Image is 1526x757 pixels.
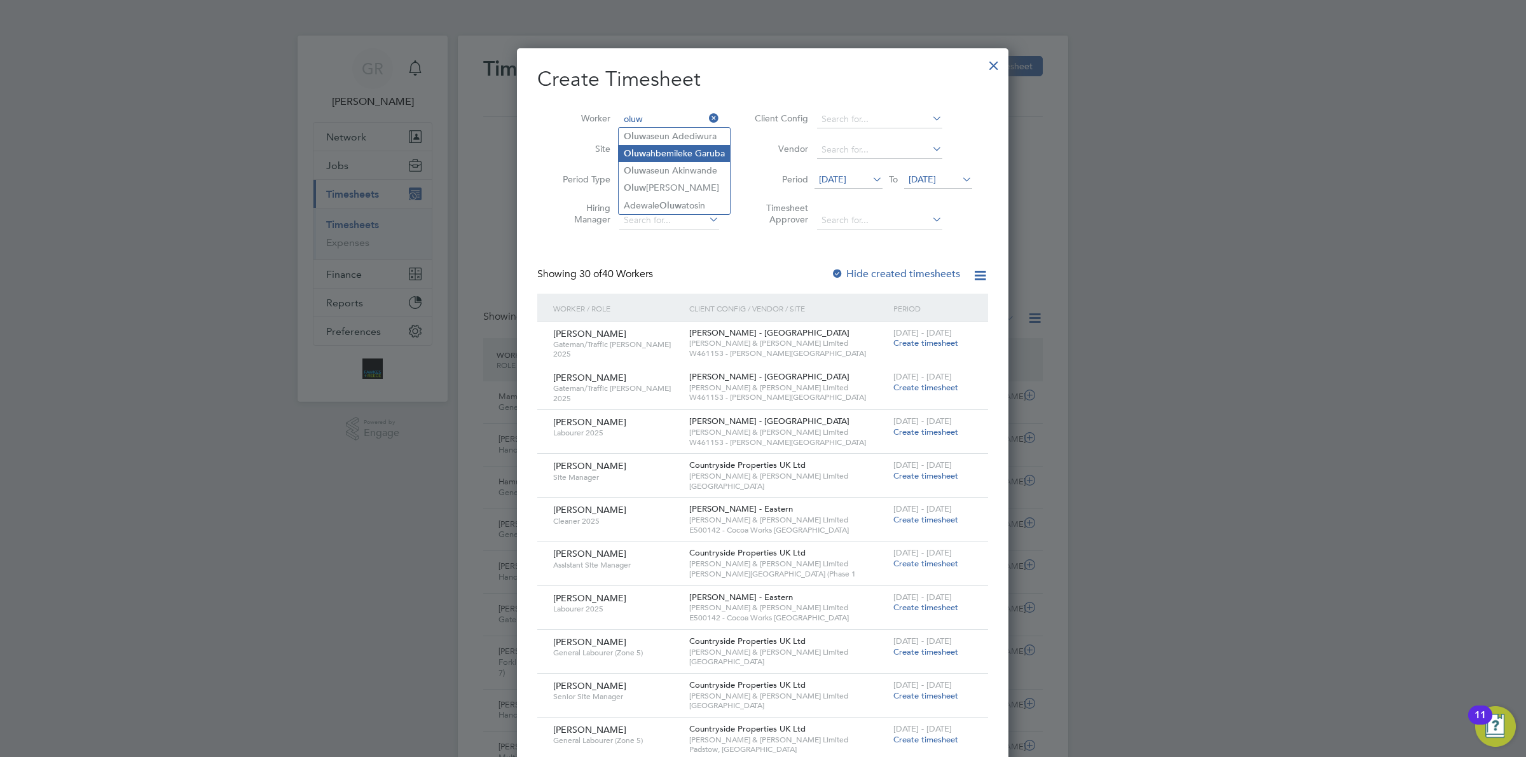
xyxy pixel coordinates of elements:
span: Countryside Properties UK Ltd [689,460,806,470]
span: General Labourer (Zone 5) [553,735,680,746]
span: [DATE] - [DATE] [893,592,952,603]
span: [DATE] [909,174,936,185]
span: [PERSON_NAME] - [GEOGRAPHIC_DATA] [689,416,849,426]
span: [DATE] - [DATE] [893,503,952,514]
span: Countryside Properties UK Ltd [689,723,806,734]
span: Senior Site Manager [553,692,680,702]
span: [PERSON_NAME] [553,328,626,339]
span: 30 of [579,268,602,280]
input: Search for... [817,212,942,229]
span: [PERSON_NAME] - [GEOGRAPHIC_DATA] [689,371,849,382]
span: [PERSON_NAME] - [GEOGRAPHIC_DATA] [689,327,849,338]
div: Showing [537,268,656,281]
span: Create timesheet [893,382,958,393]
span: Create timesheet [893,558,958,569]
b: Oluw [659,200,682,211]
span: [DATE] - [DATE] [893,723,952,734]
span: [PERSON_NAME] & [PERSON_NAME] Limited [689,338,887,348]
label: Hide created timesheets [831,268,960,280]
span: Countryside Properties UK Ltd [689,636,806,646]
span: [GEOGRAPHIC_DATA] [689,657,887,667]
div: Client Config / Vendor / Site [686,294,890,323]
span: Cleaner 2025 [553,516,680,526]
span: [PERSON_NAME] [553,504,626,515]
b: Oluw [624,182,646,193]
label: Worker [553,113,610,124]
span: [DATE] - [DATE] [893,636,952,646]
span: [PERSON_NAME][GEOGRAPHIC_DATA] (Phase 1 [689,569,887,579]
input: Search for... [817,141,942,159]
span: [PERSON_NAME] & [PERSON_NAME] Limited [689,515,887,525]
span: Labourer 2025 [553,604,680,614]
input: Search for... [817,111,942,128]
span: Labourer 2025 [553,428,680,438]
span: [PERSON_NAME] - Eastern [689,592,793,603]
span: [PERSON_NAME] [553,680,626,692]
span: [PERSON_NAME] [553,636,626,648]
span: General Labourer (Zone 5) [553,648,680,658]
input: Search for... [619,111,719,128]
b: Oluw [624,165,646,176]
input: Search for... [619,212,719,229]
span: [DATE] - [DATE] [893,371,952,382]
span: Create timesheet [893,602,958,613]
div: Period [890,294,975,323]
span: W461153 - [PERSON_NAME][GEOGRAPHIC_DATA] [689,392,887,402]
span: 40 Workers [579,268,653,280]
span: Countryside Properties UK Ltd [689,679,806,690]
div: 11 [1474,715,1486,732]
span: [PERSON_NAME] & [PERSON_NAME] Limited [689,383,887,393]
label: Client Config [751,113,808,124]
label: Period Type [553,174,610,185]
span: [PERSON_NAME] [553,592,626,604]
span: [PERSON_NAME] [553,724,626,735]
li: Adewale atosin [619,197,730,214]
span: [PERSON_NAME] & [PERSON_NAME] Limited [689,559,887,569]
span: [DATE] [819,174,846,185]
label: Period [751,174,808,185]
li: aseun Akinwande [619,162,730,179]
span: Create timesheet [893,338,958,348]
span: W461153 - [PERSON_NAME][GEOGRAPHIC_DATA] [689,348,887,358]
label: Hiring Manager [553,202,610,225]
span: To [885,171,902,188]
span: Create timesheet [893,514,958,525]
h2: Create Timesheet [537,66,988,93]
span: Assistant Site Manager [553,560,680,570]
span: [DATE] - [DATE] [893,416,952,426]
span: [DATE] - [DATE] [893,679,952,690]
span: Gateman/Traffic [PERSON_NAME] 2025 [553,383,680,403]
span: [PERSON_NAME] [553,416,626,428]
span: Create timesheet [893,426,958,437]
span: [PERSON_NAME] & [PERSON_NAME] Limited [689,427,887,437]
span: [DATE] - [DATE] [893,460,952,470]
label: Vendor [751,143,808,154]
span: Create timesheet [893,470,958,481]
span: [GEOGRAPHIC_DATA] [689,700,887,711]
span: [PERSON_NAME] & [PERSON_NAME] Limited [689,647,887,657]
b: Oluw [624,131,646,142]
span: Create timesheet [893,734,958,745]
div: Worker / Role [550,294,686,323]
span: [PERSON_NAME] & [PERSON_NAME] Limited [689,735,887,745]
li: ahbemileke Garuba [619,145,730,162]
span: [PERSON_NAME] [553,372,626,383]
span: [PERSON_NAME] - Eastern [689,503,793,514]
span: Countryside Properties UK Ltd [689,547,806,558]
li: aseun Adediwura [619,128,730,145]
span: E500142 - Cocoa Works [GEOGRAPHIC_DATA] [689,613,887,623]
span: [PERSON_NAME] [553,460,626,472]
span: Site Manager [553,472,680,482]
span: [DATE] - [DATE] [893,327,952,338]
li: [PERSON_NAME] [619,179,730,196]
span: E500142 - Cocoa Works [GEOGRAPHIC_DATA] [689,525,887,535]
span: Create timesheet [893,690,958,701]
span: Padstow, [GEOGRAPHIC_DATA] [689,744,887,754]
span: [GEOGRAPHIC_DATA] [689,481,887,491]
span: Gateman/Traffic [PERSON_NAME] 2025 [553,339,680,359]
label: Timesheet Approver [751,202,808,225]
span: [PERSON_NAME] & [PERSON_NAME] Limited [689,603,887,613]
span: Create timesheet [893,646,958,657]
span: W461153 - [PERSON_NAME][GEOGRAPHIC_DATA] [689,437,887,447]
span: [DATE] - [DATE] [893,547,952,558]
